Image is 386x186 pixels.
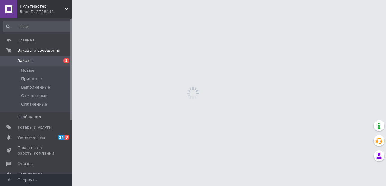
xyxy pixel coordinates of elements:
span: 24 [58,135,65,140]
span: Принятые [21,76,42,82]
span: Заказы [17,58,32,64]
span: Отмененные [21,93,47,99]
span: Новые [21,68,34,73]
span: Пультмастер [20,4,65,9]
span: Отзывы [17,161,33,166]
span: Заказы и сообщения [17,48,60,53]
span: Выполненные [21,85,50,90]
span: Покупатели [17,171,42,177]
span: 3 [65,135,69,140]
span: Сообщения [17,114,41,120]
span: Оплаченные [21,102,47,107]
span: Уведомления [17,135,45,140]
input: Поиск [3,21,71,32]
span: Товары и услуги [17,125,52,130]
span: Главная [17,38,34,43]
div: Ваш ID: 2728444 [20,9,72,15]
span: 1 [63,58,69,63]
span: Показатели работы компании [17,145,56,156]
